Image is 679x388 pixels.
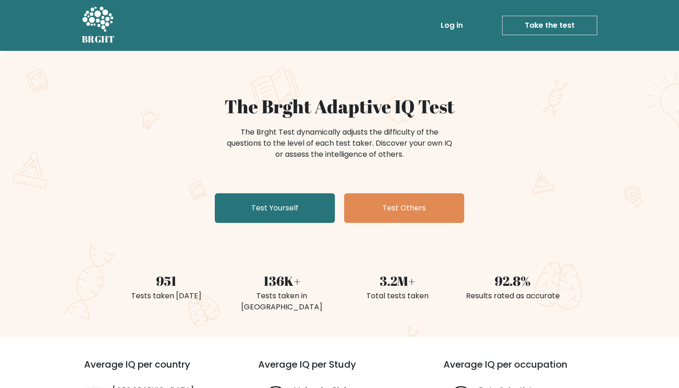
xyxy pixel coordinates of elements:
div: Tests taken in [GEOGRAPHIC_DATA] [230,290,334,313]
h3: Average IQ per Study [258,359,421,381]
h3: Average IQ per country [84,359,225,381]
div: The Brght Test dynamically adjusts the difficulty of the questions to the level of each test take... [224,127,455,160]
div: 136K+ [230,271,334,290]
a: Test Yourself [215,193,335,223]
a: Take the test [502,16,597,35]
h5: BRGHT [82,34,115,45]
div: 92.8% [461,271,565,290]
div: Total tests taken [345,290,449,302]
h3: Average IQ per occupation [443,359,606,381]
div: 951 [114,271,218,290]
a: BRGHT [82,4,115,47]
div: 3.2M+ [345,271,449,290]
h1: The Brght Adaptive IQ Test [114,95,565,117]
div: Results rated as accurate [461,290,565,302]
a: Log in [437,16,467,35]
div: Tests taken [DATE] [114,290,218,302]
a: Test Others [344,193,464,223]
